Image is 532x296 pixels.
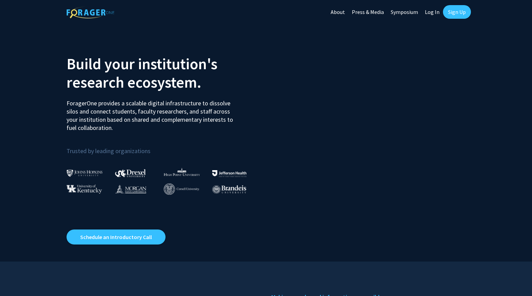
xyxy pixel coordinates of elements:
[164,183,199,195] img: Cornell University
[67,169,103,177] img: Johns Hopkins University
[67,6,114,18] img: ForagerOne Logo
[67,55,261,91] h2: Build your institution's research ecosystem.
[164,168,200,176] img: High Point University
[115,169,146,177] img: Drexel University
[443,5,471,19] a: Sign Up
[212,185,246,194] img: Brandeis University
[115,184,146,193] img: Morgan State University
[212,170,246,177] img: Thomas Jefferson University
[67,94,238,132] p: ForagerOne provides a scalable digital infrastructure to dissolve silos and connect students, fac...
[67,230,166,245] a: Opens in a new tab
[67,184,102,194] img: University of Kentucky
[67,137,261,156] p: Trusted by leading organizations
